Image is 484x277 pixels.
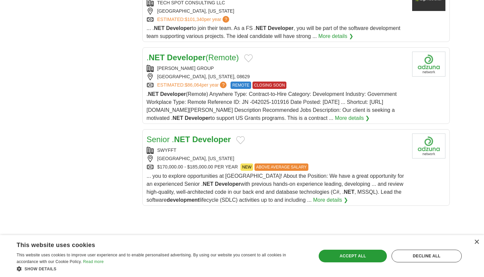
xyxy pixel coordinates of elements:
[185,115,210,121] strong: Developer
[236,136,245,144] button: Add to favorite jobs
[148,91,159,97] strong: NET
[147,155,407,162] div: [GEOGRAPHIC_DATA], [US_STATE]
[215,181,241,187] strong: Developer
[392,250,462,262] div: Decline all
[244,54,253,62] button: Add to favorite jobs
[185,17,204,22] span: $101,340
[149,53,165,62] strong: NET
[17,239,291,249] div: This website uses cookies
[256,25,266,31] strong: NET
[147,173,404,203] span: ... you to explore opportunities at [GEOGRAPHIC_DATA]! About the Position: We have a great opport...
[154,25,165,31] strong: NET
[157,82,228,89] a: ESTIMATED:$86,064per year?
[147,73,407,80] div: [GEOGRAPHIC_DATA], [US_STATE], 08629
[147,147,407,154] div: SWYFFT
[147,91,397,121] span: . (Remote) Anywhere Type: Contract-to-Hire Category: Development Industry: Government Workplace T...
[83,259,104,264] a: Read more, opens a new window
[17,253,286,264] span: This website uses cookies to improve user experience and to enable personalised advertising. By u...
[252,82,287,89] span: CLOSING SOON
[412,52,445,77] img: Eliassen Group logo
[231,82,251,89] span: REMOTE
[203,181,214,187] strong: NET
[254,163,308,171] span: ABOVE AVERAGE SALARY
[335,114,370,122] a: More details ❯
[192,135,231,144] strong: Developer
[220,82,227,88] span: ?
[157,16,231,23] a: ESTIMATED:$101,340per year?
[344,189,354,195] strong: NET
[174,135,190,144] strong: NET
[241,163,253,171] span: NEW
[185,82,202,88] span: $86,064
[166,25,192,31] strong: Developer
[474,240,479,245] div: Close
[319,250,387,262] div: Accept all
[167,53,206,62] strong: Developer
[268,25,293,31] strong: Developer
[318,32,353,40] a: More details ❯
[157,66,214,71] a: [PERSON_NAME] GROUP
[412,134,445,158] img: Company logo
[167,197,200,203] strong: development
[147,8,407,15] div: [GEOGRAPHIC_DATA], [US_STATE]
[160,91,186,97] strong: Developer
[147,135,231,144] a: Senior .NET Developer
[147,25,401,39] span: ... . to join their team. As a FS . , you will be part of the software development team supportin...
[147,163,407,171] div: $170,000.00 - $185,000.00 PER YEAR
[147,53,239,62] a: .NET Developer(Remote)
[223,16,229,23] span: ?
[25,267,57,271] span: Show details
[173,115,183,121] strong: NET
[313,196,348,204] a: More details ❯
[17,265,307,272] div: Show details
